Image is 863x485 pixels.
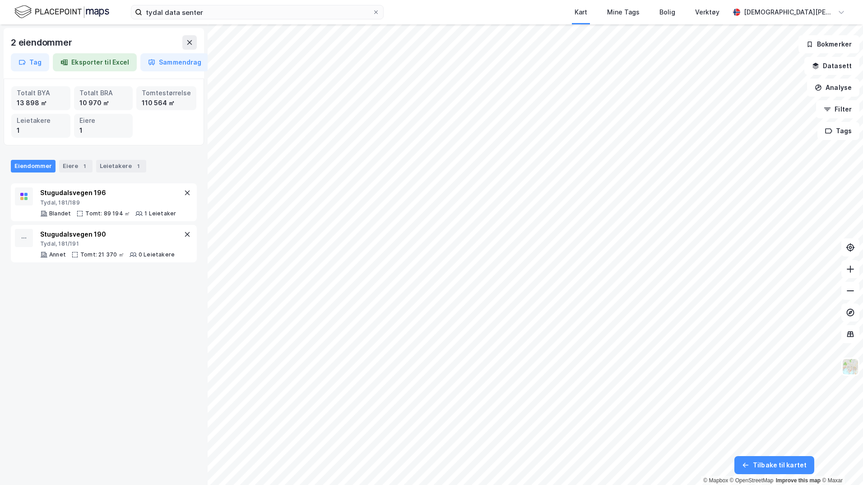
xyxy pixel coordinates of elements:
[139,251,175,258] div: 0 Leietakere
[80,162,89,171] div: 1
[59,160,93,173] div: Eiere
[659,7,675,18] div: Bolig
[40,187,176,198] div: Stugudalsvegen 196
[96,160,146,173] div: Leietakere
[17,126,65,135] div: 1
[40,240,175,247] div: Tydal, 181/191
[49,210,71,217] div: Blandet
[142,98,191,108] div: 110 564 ㎡
[134,162,143,171] div: 1
[79,116,128,126] div: Eiere
[776,477,821,484] a: Improve this map
[79,88,128,98] div: Totalt BRA
[140,53,209,71] button: Sammendrag
[14,4,109,20] img: logo.f888ab2527a4732fd821a326f86c7f29.svg
[142,5,372,19] input: Søk på adresse, matrikkel, gårdeiere, leietakere eller personer
[842,358,859,375] img: Z
[798,35,859,53] button: Bokmerker
[816,100,859,118] button: Filter
[49,251,66,258] div: Annet
[11,35,74,50] div: 2 eiendommer
[17,98,65,108] div: 13 898 ㎡
[53,53,137,71] button: Eksporter til Excel
[695,7,719,18] div: Verktøy
[607,7,640,18] div: Mine Tags
[11,53,49,71] button: Tag
[17,88,65,98] div: Totalt BYA
[40,229,175,240] div: Stugudalsvegen 190
[744,7,834,18] div: [DEMOGRAPHIC_DATA][PERSON_NAME]
[17,116,65,126] div: Leietakere
[144,210,176,217] div: 1 Leietaker
[804,57,859,75] button: Datasett
[703,477,728,484] a: Mapbox
[575,7,587,18] div: Kart
[807,79,859,97] button: Analyse
[818,442,863,485] iframe: Chat Widget
[79,98,128,108] div: 10 970 ㎡
[11,160,56,173] div: Eiendommer
[142,88,191,98] div: Tomtestørrelse
[85,210,130,217] div: Tomt: 89 194 ㎡
[79,126,128,135] div: 1
[80,251,124,258] div: Tomt: 21 370 ㎡
[734,456,814,474] button: Tilbake til kartet
[817,122,859,140] button: Tags
[40,199,176,206] div: Tydal, 181/189
[730,477,774,484] a: OpenStreetMap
